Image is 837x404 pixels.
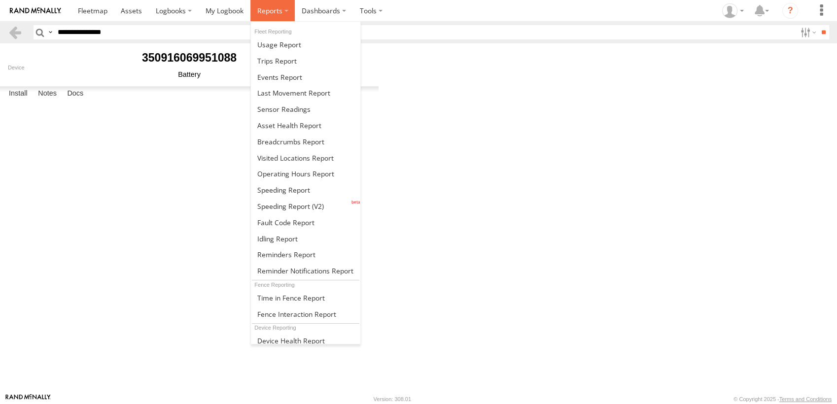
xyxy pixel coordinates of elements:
[251,198,361,214] a: Fleet Speed Report (V2)
[5,394,51,404] a: Visit our Website
[251,182,361,198] a: Fleet Speed Report
[251,166,361,182] a: Asset Operating Hours Report
[251,333,361,349] a: Device Health Report
[719,3,747,18] div: Zarni Lwin
[251,36,361,53] a: Usage Report
[251,231,361,247] a: Idling Report
[8,65,371,70] div: Device
[8,25,22,39] a: Back to previous Page
[251,101,361,117] a: Sensor Readings
[733,396,832,402] div: © Copyright 2025 -
[251,290,361,306] a: Time in Fences Report
[797,25,818,39] label: Search Filter Options
[251,263,361,279] a: Service Reminder Notifications Report
[251,134,361,150] a: Breadcrumbs Report
[251,53,361,69] a: Trips Report
[251,150,361,166] a: Visited Locations Report
[142,51,237,64] b: 350916069951088
[46,25,54,39] label: Search Query
[4,87,33,101] label: Install
[251,69,361,85] a: Full Events Report
[62,87,88,101] label: Docs
[10,7,61,14] img: rand-logo.svg
[251,85,361,101] a: Last Movement Report
[251,247,361,263] a: Reminders Report
[374,396,411,402] div: Version: 308.01
[33,87,62,101] label: Notes
[251,117,361,134] a: Asset Health Report
[8,70,371,78] div: Battery
[251,214,361,231] a: Fault Code Report
[779,396,832,402] a: Terms and Conditions
[251,306,361,322] a: Fence Interaction Report
[782,3,798,19] i: ?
